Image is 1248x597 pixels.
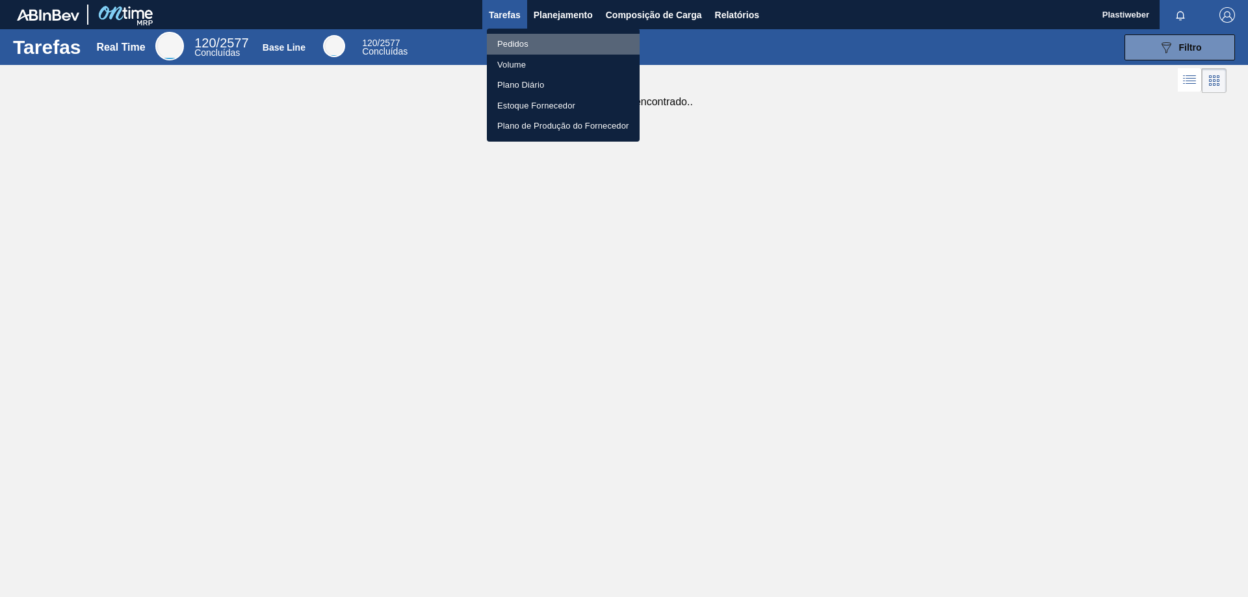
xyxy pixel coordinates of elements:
a: Plano de Produção do Fornecedor [487,116,640,136]
a: Pedidos [487,34,640,55]
a: Volume [487,55,640,75]
a: Estoque Fornecedor [487,95,640,116]
a: Plano Diário [487,75,640,95]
